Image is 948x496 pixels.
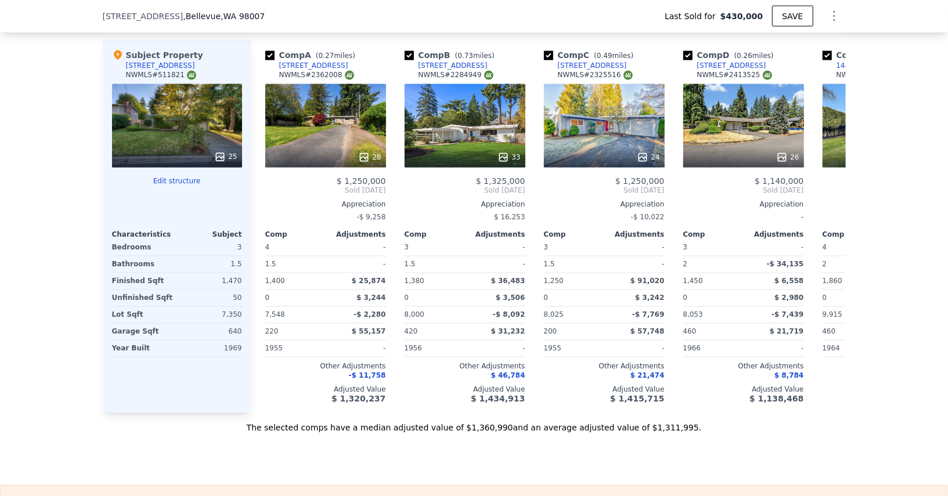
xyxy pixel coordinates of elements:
[265,362,386,371] div: Other Adjustments
[103,10,183,22] span: [STREET_ADDRESS]
[607,256,665,273] div: -
[328,256,386,273] div: -
[177,230,242,240] div: Subject
[630,372,665,380] span: $ 21,474
[221,12,265,21] span: , WA 98007
[683,328,697,336] span: 460
[630,328,665,336] span: $ 57,748
[774,372,803,380] span: $ 8,784
[683,277,703,285] span: 1,450
[419,70,493,80] div: NWMLS # 2284949
[607,240,665,256] div: -
[544,277,564,285] span: 1,250
[326,230,386,240] div: Adjustments
[354,311,385,319] span: -$ 2,280
[265,200,386,209] div: Appreciation
[112,177,242,186] button: Edit structure
[823,362,943,371] div: Other Adjustments
[405,328,418,336] span: 420
[544,311,564,319] span: 8,025
[544,61,627,70] a: [STREET_ADDRESS]
[763,71,772,80] img: NWMLS Logo
[823,244,827,252] span: 4
[823,230,883,240] div: Comp
[607,341,665,357] div: -
[823,341,881,357] div: 1964
[615,177,665,186] span: $ 1,250,000
[112,230,177,240] div: Characteristics
[484,71,493,80] img: NWMLS Logo
[265,385,386,394] div: Adjusted Value
[112,290,175,306] div: Unfinished Sqft
[265,328,279,336] span: 220
[772,6,813,27] button: SAVE
[265,256,323,273] div: 1.5
[683,200,804,209] div: Appreciation
[683,341,741,357] div: 1966
[746,240,804,256] div: -
[179,273,242,289] div: 1,470
[493,311,525,319] span: -$ 8,092
[683,230,744,240] div: Comp
[265,244,270,252] span: 4
[467,256,525,273] div: -
[558,70,633,80] div: NWMLS # 2325516
[405,230,465,240] div: Comp
[265,294,270,302] span: 0
[265,61,348,70] a: [STREET_ADDRESS]
[683,385,804,394] div: Adjusted Value
[683,256,741,273] div: 2
[774,294,803,302] span: $ 2,980
[103,413,846,434] div: The selected comps have a median adjusted value of $1,360,990 and an average adjusted value of $1...
[405,385,525,394] div: Adjusted Value
[604,230,665,240] div: Adjustments
[837,61,892,70] div: 14414 SE 9th Pl
[744,230,804,240] div: Adjustments
[776,151,799,163] div: 26
[358,151,381,163] div: 28
[544,328,557,336] span: 200
[823,385,943,394] div: Adjusted Value
[265,311,285,319] span: 7,548
[491,277,525,285] span: $ 36,483
[823,256,881,273] div: 2
[774,277,803,285] span: $ 6,558
[126,61,195,70] div: [STREET_ADDRESS]
[112,324,175,340] div: Garage Sqft
[623,71,633,80] img: NWMLS Logo
[179,324,242,340] div: 640
[737,52,752,60] span: 0.26
[465,230,525,240] div: Adjustments
[405,49,499,61] div: Comp B
[683,49,778,61] div: Comp D
[683,311,703,319] span: 8,053
[544,244,549,252] span: 3
[749,394,803,404] span: $ 1,138,468
[823,328,836,336] span: 460
[214,151,237,163] div: 25
[112,273,175,289] div: Finished Sqft
[491,328,525,336] span: $ 31,232
[356,213,385,222] span: -$ 9,258
[491,372,525,380] span: $ 46,784
[637,151,659,163] div: 24
[683,294,688,302] span: 0
[630,277,665,285] span: $ 91,020
[319,52,334,60] span: 0.27
[597,52,612,60] span: 0.49
[112,341,175,357] div: Year Built
[770,328,804,336] span: $ 21,719
[823,294,827,302] span: 0
[179,240,242,256] div: 3
[405,186,525,195] span: Sold [DATE]
[345,71,354,80] img: NWMLS Logo
[405,61,488,70] a: [STREET_ADDRESS]
[183,10,265,22] span: , Bellevue
[265,277,285,285] span: 1,400
[328,341,386,357] div: -
[179,256,242,273] div: 1.5
[544,362,665,371] div: Other Adjustments
[683,209,804,226] div: -
[265,230,326,240] div: Comp
[467,240,525,256] div: -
